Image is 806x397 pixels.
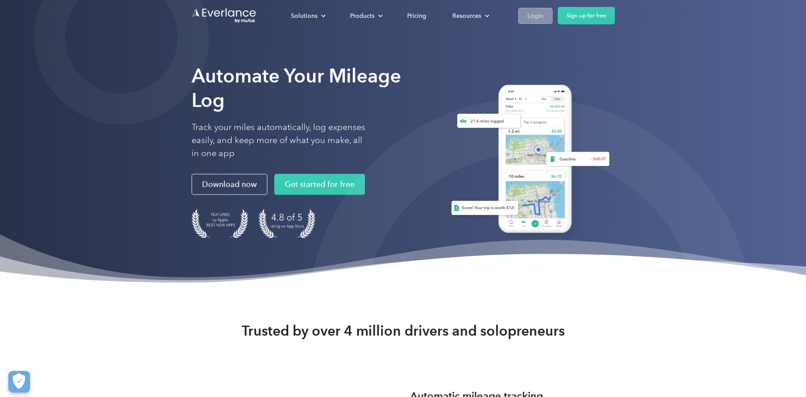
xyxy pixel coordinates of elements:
a: Pricing [398,8,435,24]
img: 4.9 out of 5 stars on the app store [259,209,315,238]
div: Solutions [291,10,317,21]
a: Go to homepage [192,7,257,24]
div: Resources [444,8,496,24]
div: Products [350,10,374,21]
img: Everlance, mileage tracker app, expense tracking app [441,78,615,243]
p: Track your miles automatically, log expenses easily, and keep more of what you make, all in one app [192,121,366,160]
strong: Automate Your Mileage Log [192,64,401,111]
a: Get started for free [274,174,365,195]
div: Pricing [407,10,426,21]
button: Cookies Settings [8,371,30,393]
div: Resources [452,10,481,21]
div: Login [527,10,543,21]
img: Badge for Featured by Apple Best New Apps [192,209,248,238]
a: Download now [192,174,267,195]
div: Solutions [282,8,333,24]
div: Products [341,8,390,24]
strong: Trusted by over 4 million drivers and solopreneurs [242,322,565,340]
a: Sign up for free [558,7,615,24]
a: Login [518,8,553,24]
